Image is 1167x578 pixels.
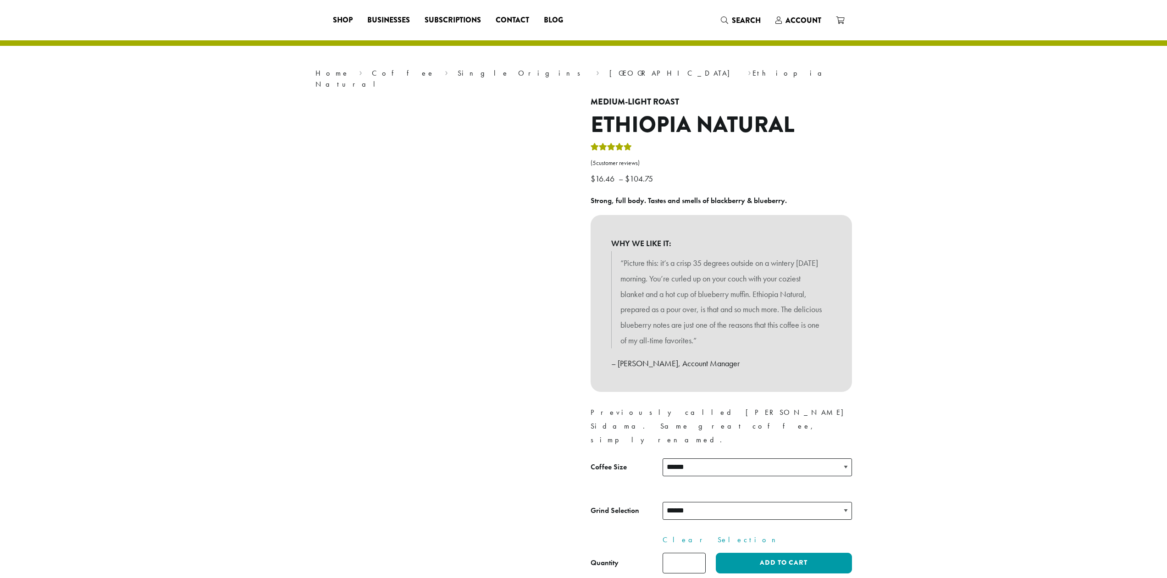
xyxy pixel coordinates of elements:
span: Businesses [367,15,410,26]
p: – [PERSON_NAME], Account Manager [611,356,831,371]
span: Contact [496,15,529,26]
span: $ [591,173,595,184]
a: Home [315,68,349,78]
a: Search [713,13,768,28]
p: Previously called [PERSON_NAME] Sidama. Same great coffee, simply renamed. [591,406,852,447]
a: (5customer reviews) [591,159,852,168]
span: › [596,65,599,79]
a: Coffee [372,68,435,78]
a: Account [768,13,829,28]
span: › [445,65,448,79]
nav: Breadcrumb [315,68,852,90]
span: Account [785,15,821,26]
b: WHY WE LIKE IT: [611,236,831,251]
span: – [619,173,623,184]
span: Blog [544,15,563,26]
a: [GEOGRAPHIC_DATA] [609,68,738,78]
span: Shop [333,15,353,26]
a: Contact [488,13,536,28]
b: Strong, full body. Tastes and smells of blackberry & blueberry. [591,196,787,205]
span: › [748,65,751,79]
a: Blog [536,13,570,28]
h1: Ethiopia Natural [591,112,852,138]
a: Clear Selection [663,534,852,545]
button: Add to cart [716,553,852,573]
bdi: 16.46 [591,173,617,184]
label: Coffee Size [591,461,663,474]
label: Grind Selection [591,504,663,517]
span: Search [732,15,761,26]
span: $ [625,173,630,184]
input: Product quantity [663,553,706,573]
span: › [359,65,362,79]
a: Shop [326,13,360,28]
bdi: 104.75 [625,173,655,184]
div: Rated 5.00 out of 5 [591,142,632,155]
a: Businesses [360,13,417,28]
p: “Picture this: it’s a crisp 35 degrees outside on a wintery [DATE] morning. You’re curled up on y... [620,255,822,348]
div: Quantity [591,557,619,568]
h4: Medium-Light Roast [591,97,852,107]
a: Subscriptions [417,13,488,28]
span: Subscriptions [425,15,481,26]
a: Single Origins [458,68,586,78]
span: 5 [592,159,596,167]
